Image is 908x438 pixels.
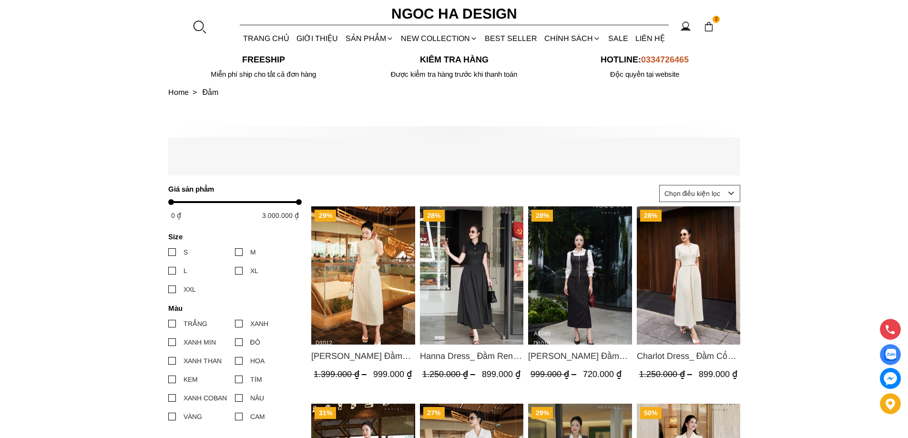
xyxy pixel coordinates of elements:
[636,206,740,345] img: Charlot Dress_ Đầm Cổ Tròn Xếp Ly Giữa Kèm Đai Màu Kem D1009
[632,26,668,51] a: LIÊN HỆ
[641,55,689,64] span: 0334726465
[184,318,207,329] div: TRẮNG
[528,349,632,363] span: [PERSON_NAME] Đầm Kẻ Sọc Sát Nách Khóa Đồng D1010
[636,206,740,345] a: Product image - Charlot Dress_ Đầm Cổ Tròn Xếp Ly Giữa Kèm Đai Màu Kem D1009
[311,206,415,345] a: Product image - Catherine Dress_ Đầm Ren Đính Hoa Túi Màu Kem D1012
[250,265,258,276] div: XL
[250,247,256,257] div: M
[262,212,299,219] span: 3.000.000 ₫
[184,337,216,347] div: XANH MIN
[531,370,579,379] span: 999.000 ₫
[419,206,523,345] img: Hanna Dress_ Đầm Ren Mix Vải Thô Màu Đen D1011
[383,2,526,25] a: Ngoc Ha Design
[184,411,202,422] div: VÀNG
[189,88,201,96] span: >
[397,26,481,51] a: NEW COLLECTION
[359,70,550,79] p: Được kiểm tra hàng trước khi thanh toán
[311,349,415,363] a: Link to Catherine Dress_ Đầm Ren Đính Hoa Túi Màu Kem D1012
[171,212,181,219] span: 0 ₫
[184,374,198,385] div: KEM
[250,356,265,366] div: HOA
[528,349,632,363] a: Link to Mary Dress_ Đầm Kẻ Sọc Sát Nách Khóa Đồng D1010
[419,206,523,345] a: Product image - Hanna Dress_ Đầm Ren Mix Vải Thô Màu Đen D1011
[541,26,604,51] div: Chính sách
[342,26,397,51] div: SẢN PHẨM
[422,370,477,379] span: 1.250.000 ₫
[419,349,523,363] a: Link to Hanna Dress_ Đầm Ren Mix Vải Thô Màu Đen D1011
[713,16,720,23] span: 2
[250,374,262,385] div: TÍM
[168,233,296,241] h4: Size
[704,21,714,32] img: img-CART-ICON-ksit0nf1
[184,356,222,366] div: XANH THAN
[528,206,632,345] img: Mary Dress_ Đầm Kẻ Sọc Sát Nách Khóa Đồng D1010
[884,349,896,361] img: Display image
[184,265,187,276] div: L
[481,26,541,51] a: BEST SELLER
[250,393,264,403] div: NÂU
[583,370,622,379] span: 720.000 ₫
[250,337,260,347] div: ĐỎ
[314,370,369,379] span: 1.399.000 ₫
[168,185,296,193] h4: Giá sản phẩm
[184,284,196,295] div: XXL
[880,344,901,365] a: Display image
[203,88,219,96] a: Link to Đầm
[168,55,359,65] p: Freeship
[481,370,520,379] span: 899.000 ₫
[604,26,632,51] a: SALE
[293,26,342,51] a: GIỚI THIỆU
[636,349,740,363] a: Link to Charlot Dress_ Đầm Cổ Tròn Xếp Ly Giữa Kèm Đai Màu Kem D1009
[639,370,694,379] span: 1.250.000 ₫
[419,349,523,363] span: Hanna Dress_ Đầm Ren Mix Vải Thô Màu Đen D1011
[168,70,359,79] div: Miễn phí ship cho tất cả đơn hàng
[550,70,740,79] h6: Độc quyền tại website
[698,370,737,379] span: 899.000 ₫
[311,349,415,363] span: [PERSON_NAME] Đầm Ren Đính Hoa Túi Màu Kem D1012
[550,55,740,65] p: Hotline:
[184,247,188,257] div: S
[880,368,901,389] a: messenger
[168,88,203,96] a: Link to Home
[636,349,740,363] span: Charlot Dress_ Đầm Cổ Tròn Xếp Ly Giữa Kèm Đai Màu Kem D1009
[168,304,296,312] h4: Màu
[250,411,265,422] div: CAM
[184,393,227,403] div: XANH COBAN
[311,206,415,345] img: Catherine Dress_ Đầm Ren Đính Hoa Túi Màu Kem D1012
[250,318,268,329] div: XANH
[240,26,293,51] a: TRANG CHỦ
[373,370,412,379] span: 999.000 ₫
[528,206,632,345] a: Product image - Mary Dress_ Đầm Kẻ Sọc Sát Nách Khóa Đồng D1010
[420,55,489,64] font: Kiểm tra hàng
